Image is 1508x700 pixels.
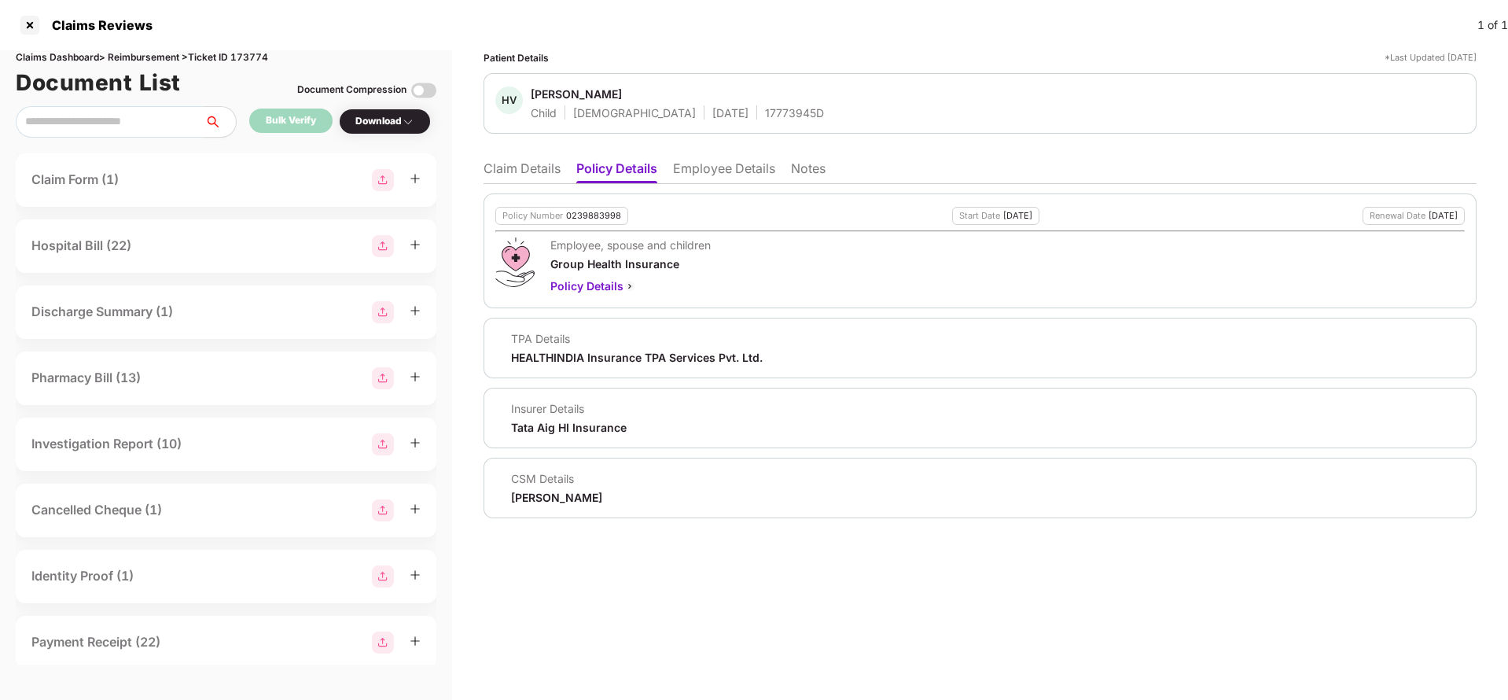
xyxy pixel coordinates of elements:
div: TPA Details [511,331,763,346]
div: Tata Aig HI Insurance [511,420,627,435]
div: [DATE] [1003,211,1032,221]
li: Employee Details [673,160,775,183]
div: Claim Form (1) [31,170,119,190]
div: [PERSON_NAME] [531,87,622,101]
div: Child [531,105,557,120]
div: [PERSON_NAME] [511,490,602,505]
button: search [204,106,237,138]
span: search [204,116,236,128]
span: plus [410,173,421,184]
img: svg+xml;base64,PHN2ZyBpZD0iR3JvdXBfMjg4MTMiIGRhdGEtbmFtZT0iR3JvdXAgMjg4MTMiIHhtbG5zPSJodHRwOi8vd3... [372,169,394,191]
img: svg+xml;base64,PHN2ZyBpZD0iR3JvdXBfMjg4MTMiIGRhdGEtbmFtZT0iR3JvdXAgMjg4MTMiIHhtbG5zPSJodHRwOi8vd3... [372,367,394,389]
img: svg+xml;base64,PHN2ZyBpZD0iVG9nZ2xlLTMyeDMyIiB4bWxucz0iaHR0cDovL3d3dy53My5vcmcvMjAwMC9zdmciIHdpZH... [411,78,436,103]
img: svg+xml;base64,PHN2ZyBpZD0iQmFjay0yMHgyMCIgeG1sbnM9Imh0dHA6Ly93d3cudzMub3JnLzIwMDAvc3ZnIiB3aWR0aD... [623,280,636,293]
div: Pharmacy Bill (13) [31,368,141,388]
img: svg+xml;base64,PHN2ZyBpZD0iR3JvdXBfMjg4MTMiIGRhdGEtbmFtZT0iR3JvdXAgMjg4MTMiIHhtbG5zPSJodHRwOi8vd3... [372,235,394,257]
img: svg+xml;base64,PHN2ZyBpZD0iR3JvdXBfMjg4MTMiIGRhdGEtbmFtZT0iR3JvdXAgMjg4MTMiIHhtbG5zPSJodHRwOi8vd3... [372,499,394,521]
img: svg+xml;base64,PHN2ZyBpZD0iR3JvdXBfMjg4MTMiIGRhdGEtbmFtZT0iR3JvdXAgMjg4MTMiIHhtbG5zPSJodHRwOi8vd3... [372,632,394,654]
img: svg+xml;base64,PHN2ZyBpZD0iR3JvdXBfMjg4MTMiIGRhdGEtbmFtZT0iR3JvdXAgMjg4MTMiIHhtbG5zPSJodHRwOi8vd3... [372,433,394,455]
span: plus [410,569,421,580]
div: Start Date [959,211,1000,221]
div: *Last Updated [DATE] [1385,50,1477,65]
span: plus [410,437,421,448]
div: CSM Details [511,471,602,486]
div: Download [355,114,414,129]
img: svg+xml;base64,PHN2ZyBpZD0iR3JvdXBfMjg4MTMiIGRhdGEtbmFtZT0iR3JvdXAgMjg4MTMiIHhtbG5zPSJodHRwOi8vd3... [372,566,394,588]
img: svg+xml;base64,PHN2ZyBpZD0iR3JvdXBfMjg4MTMiIGRhdGEtbmFtZT0iR3JvdXAgMjg4MTMiIHhtbG5zPSJodHRwOi8vd3... [372,301,394,323]
div: [DATE] [1429,211,1458,221]
div: Group Health Insurance [550,256,711,271]
div: 0239883998 [566,211,621,221]
div: Discharge Summary (1) [31,302,173,322]
div: Patient Details [484,50,549,65]
div: [DEMOGRAPHIC_DATA] [573,105,696,120]
div: 17773945D [765,105,824,120]
div: Investigation Report (10) [31,434,182,454]
div: Payment Receipt (22) [31,632,160,652]
div: Cancelled Cheque (1) [31,500,162,520]
div: Renewal Date [1370,211,1425,221]
div: Insurer Details [511,401,627,416]
div: Claims Dashboard > Reimbursement > Ticket ID 173774 [16,50,436,65]
img: svg+xml;base64,PHN2ZyBpZD0iRHJvcGRvd24tMzJ4MzIiIHhtbG5zPSJodHRwOi8vd3d3LnczLm9yZy8yMDAwL3N2ZyIgd2... [402,116,414,128]
div: Document Compression [297,83,406,98]
div: HEALTHINDIA Insurance TPA Services Pvt. Ltd. [511,350,763,365]
li: Policy Details [576,160,657,183]
span: plus [410,371,421,382]
img: svg+xml;base64,PHN2ZyB4bWxucz0iaHR0cDovL3d3dy53My5vcmcvMjAwMC9zdmciIHdpZHRoPSI0OS4zMiIgaGVpZ2h0PS... [495,238,534,287]
div: Hospital Bill (22) [31,236,131,256]
li: Notes [791,160,826,183]
li: Claim Details [484,160,561,183]
div: Bulk Verify [266,113,316,128]
span: plus [410,503,421,514]
div: Policy Details [550,278,711,295]
h1: Document List [16,65,181,100]
div: Policy Number [502,211,563,221]
span: plus [410,636,421,647]
div: [DATE] [712,105,748,120]
div: Employee, spouse and children [550,238,711,252]
span: plus [410,239,421,250]
div: Identity Proof (1) [31,566,134,586]
div: Claims Reviews [42,17,153,33]
div: 1 of 1 [1477,17,1508,34]
span: plus [410,305,421,316]
div: HV [495,87,523,114]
